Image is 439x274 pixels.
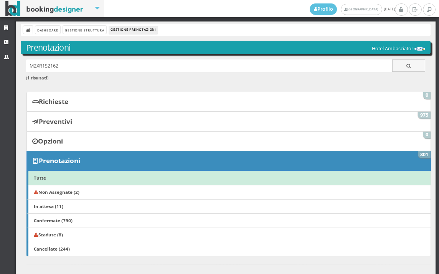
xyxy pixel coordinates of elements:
input: Ricerca cliente - (inserisci il codice, il nome, il cognome, il numero di telefono o la mail) [26,59,393,72]
b: Opzioni [38,137,63,145]
a: In attesa (11) [26,199,431,214]
b: Preventivi [39,117,72,126]
b: 1 risultati [27,75,47,81]
a: Dashboard [35,26,60,34]
b: Confermate (790) [34,217,73,223]
a: [GEOGRAPHIC_DATA] [341,4,382,15]
li: Gestione Prenotazioni [109,26,158,34]
img: BookingDesigner.com [5,1,83,16]
span: 0 [423,92,431,99]
a: Tutte [26,171,431,185]
span: [DATE] [310,3,395,15]
span: 975 [418,112,431,119]
span: 0 [423,132,431,139]
b: Scadute (8) [34,231,63,238]
a: Gestione Struttura [63,26,106,34]
h6: ( ) [26,76,426,81]
a: Prenotazioni 801 [26,151,431,171]
a: Non Assegnate (2) [26,185,431,200]
b: Richieste [39,97,68,106]
a: Cancellate (244) [26,242,431,256]
a: Scadute (8) [26,228,431,242]
b: Tutte [34,175,46,181]
a: Preventivi 975 [26,111,431,131]
b: Prenotazioni [39,156,80,165]
h3: Prenotazioni [26,43,426,53]
b: Non Assegnate (2) [34,189,79,195]
a: Confermate (790) [26,213,431,228]
h5: Hotel Ambasciatori [372,46,425,51]
span: 801 [418,151,431,158]
b: Cancellate (244) [34,246,70,252]
b: In attesa (11) [34,203,63,209]
a: Opzioni 0 [26,131,431,151]
img: 29cdc84380f711ecb0a10a069e529790.png [414,47,425,51]
a: Richieste 0 [26,92,431,112]
a: Profilo [310,3,337,15]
